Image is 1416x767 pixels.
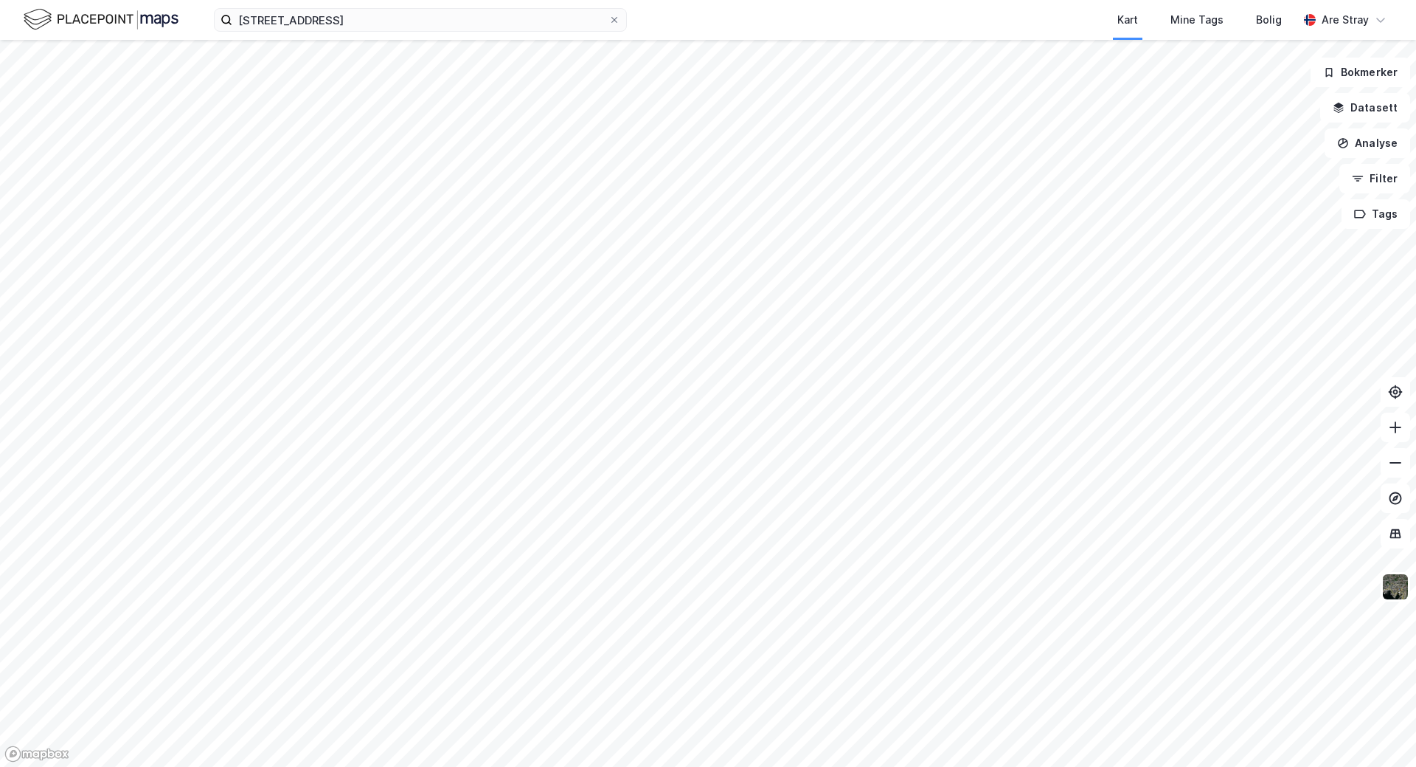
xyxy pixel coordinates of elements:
iframe: Chat Widget [1342,696,1416,767]
img: logo.f888ab2527a4732fd821a326f86c7f29.svg [24,7,178,32]
button: Analyse [1325,128,1410,158]
button: Tags [1342,199,1410,229]
div: Mine Tags [1170,11,1224,29]
div: Are Stray [1322,11,1369,29]
a: Mapbox homepage [4,746,69,763]
div: Bolig [1256,11,1282,29]
button: Bokmerker [1311,58,1410,87]
button: Filter [1339,164,1410,193]
div: Kart [1117,11,1138,29]
img: 9k= [1381,573,1409,601]
input: Søk på adresse, matrikkel, gårdeiere, leietakere eller personer [232,9,608,31]
button: Datasett [1320,93,1410,123]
